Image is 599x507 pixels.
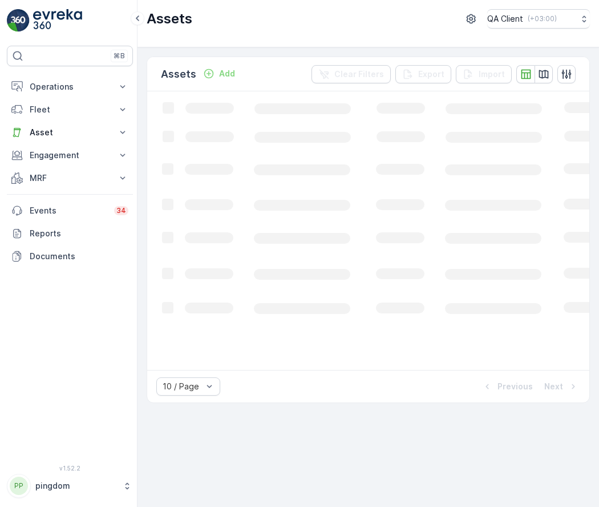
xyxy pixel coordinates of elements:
[33,9,82,32] img: logo_light-DOdMpM7g.png
[7,9,30,32] img: logo
[334,69,384,80] p: Clear Filters
[487,13,523,25] p: QA Client
[456,65,512,83] button: Import
[528,14,557,23] p: ( +03:00 )
[161,66,196,82] p: Assets
[7,144,133,167] button: Engagement
[30,205,107,216] p: Events
[30,127,110,138] p: Asset
[7,245,133,268] a: Documents
[10,477,28,495] div: PP
[30,104,110,115] p: Fleet
[7,121,133,144] button: Asset
[30,81,110,92] p: Operations
[30,172,110,184] p: MRF
[30,251,128,262] p: Documents
[7,199,133,222] a: Events34
[497,381,533,392] p: Previous
[116,206,126,215] p: 34
[7,465,133,472] span: v 1.52.2
[480,380,534,393] button: Previous
[7,474,133,498] button: PPpingdom
[544,381,563,392] p: Next
[7,167,133,190] button: MRF
[114,51,125,61] p: ⌘B
[35,480,117,492] p: pingdom
[219,68,235,79] p: Add
[418,69,444,80] p: Export
[311,65,391,83] button: Clear Filters
[7,98,133,121] button: Fleet
[147,10,192,28] p: Assets
[487,9,590,29] button: QA Client(+03:00)
[30,228,128,239] p: Reports
[479,69,505,80] p: Import
[199,67,240,81] button: Add
[30,150,110,161] p: Engagement
[7,75,133,98] button: Operations
[7,222,133,245] a: Reports
[395,65,451,83] button: Export
[543,380,580,393] button: Next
